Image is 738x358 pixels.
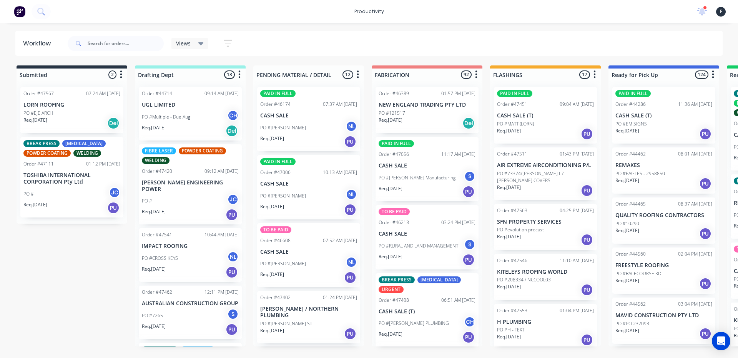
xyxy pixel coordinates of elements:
div: Order #4740201:24 PM [DATE][PERSON_NAME] / NORTHERN PLUMBINGPO #[PERSON_NAME] STReq.[DATE]PU [257,291,360,343]
div: Order #4446208:01 AM [DATE]REMAKESPO #EAGLES - 2958850Req.[DATE]PU [612,147,715,194]
div: 10:13 AM [DATE] [323,169,357,176]
span: F [720,8,722,15]
p: KITELEYS ROOFING WORLD [497,269,594,275]
div: PU [344,204,356,216]
div: Order #44714 [142,90,172,97]
p: CASH SALE (T) [615,112,712,119]
div: Order #46389 [379,90,409,97]
p: PO #[PERSON_NAME] PLUMBING [379,320,449,327]
p: Req. [DATE] [260,203,284,210]
div: 08:01 AM [DATE] [678,151,712,157]
p: AIR EXTREME AIRCONDITIONING P/L [497,162,594,169]
div: Order #4746212:11 PM [DATE]AUSTRALIAN CONSTRUCTION GROUPPO #7265SReq.[DATE]PU [139,286,242,339]
p: PO #[PERSON_NAME] [260,260,306,267]
p: Req. [DATE] [23,201,47,208]
div: WELDING [142,157,170,164]
div: NL [346,120,357,132]
div: S [227,308,239,320]
div: JC [227,194,239,205]
p: PO #MATT (LORN) [497,120,534,127]
div: 01:04 PM [DATE] [560,307,594,314]
span: Views [176,39,191,47]
div: FIBRE LASERPOWDER COATINGWELDINGOrder #4742009:12 AM [DATE][PERSON_NAME] ENGINEERING POWERPO #JCR... [139,144,242,225]
p: Req. [DATE] [260,327,284,334]
div: Order #44462 [615,151,646,157]
div: Order #47056 [379,151,409,158]
p: Req. [DATE] [497,184,521,191]
p: Req. [DATE] [142,266,166,273]
div: 07:24 AM [DATE] [86,90,120,97]
p: Req. [DATE] [142,124,166,131]
div: Order #44465 [615,201,646,207]
div: POWDER COATING [23,150,71,157]
p: Req. [DATE] [497,283,521,290]
div: 09:04 AM [DATE] [560,101,594,108]
div: CH [227,110,239,121]
div: Order #47553 [497,307,527,314]
p: Req. [DATE] [260,135,284,142]
div: 09:12 AM [DATE] [204,168,239,175]
p: Req. [DATE] [379,185,402,192]
p: Req. [DATE] [497,127,521,134]
p: PO #[PERSON_NAME] [260,124,306,131]
div: Order #4751101:43 PM [DATE]AIR EXTREME AIRCONDITIONING P/LPO #73374/[PERSON_NAME] L7 [PERSON_NAME... [494,147,597,200]
div: [MEDICAL_DATA] [62,140,106,147]
div: Order #47462 [142,289,172,296]
p: TOSHIBA INTERNATIONAL CORPORATION Pty Ltd [23,172,120,185]
p: Req. [DATE] [23,117,47,124]
div: NL [346,256,357,268]
div: 01:12 PM [DATE] [86,161,120,167]
p: CASH SALE (T) [497,112,594,119]
div: Order #4756304:25 PM [DATE]SFN PROPERTY SERVICESPO #evolution precastReq.[DATE]PU [494,204,597,250]
div: Order #4446508:37 AM [DATE]QUALITY ROOFING CONTRACTORSPO #10290Req.[DATE]PU [612,197,715,244]
div: PAID IN FULL [260,90,296,97]
div: WELDING [73,150,101,157]
div: BREAK PRESS [379,276,415,283]
div: PAID IN FULLOrder #4705611:17 AM [DATE]CASH SALEPO #[PERSON_NAME] ManufacturingSReq.[DATE]PU [376,137,479,201]
div: 03:04 PM [DATE] [678,301,712,308]
div: Order #44286 [615,101,646,108]
p: Req. [DATE] [615,277,639,284]
div: Order #44562 [615,301,646,308]
div: Order #47408 [379,297,409,304]
div: Del [107,117,120,129]
p: Req. [DATE] [497,233,521,240]
div: Order #46608 [260,237,291,244]
div: BREAK PRESS[MEDICAL_DATA]URGENTOrder #4740806:51 AM [DATE]CASH SALE (T)PO #[PERSON_NAME] PLUMBING... [376,273,479,347]
p: CASH SALE [379,162,475,169]
div: 10:44 AM [DATE] [204,231,239,238]
div: PU [226,209,238,221]
div: TO BE PAIDOrder #4621303:24 PM [DATE]CASH SALEPO #RURAL AND LAND MANAGEMENTSReq.[DATE]PU [376,205,479,269]
p: CASH SALE [260,112,357,119]
div: Order #4754611:10 AM [DATE]KITELEYS ROOFING WORLDPO #208334 / NCCOOL03Req.[DATE]PU [494,254,597,300]
div: BREAK PRESS [23,140,60,147]
div: PU [462,331,475,343]
div: Order #4755301:04 PM [DATE]H PLUMBINGPO #H - TEXTReq.[DATE]PU [494,304,597,350]
div: Order #47567 [23,90,54,97]
p: PO #[PERSON_NAME] Manufacturing [379,174,455,181]
div: PU [581,334,593,346]
div: BREAK PRESS [142,346,178,353]
div: PU [699,228,711,240]
div: Order #47541 [142,231,172,238]
div: POWDER COATING [179,147,226,154]
div: Order #4754110:44 AM [DATE]IMPACT ROOFINGPO #CROSS KEYSNLReq.[DATE]PU [139,228,242,282]
p: Req. [DATE] [379,117,402,124]
div: Order #47111 [23,161,54,167]
div: PU [699,128,711,140]
div: PAID IN FULLOrder #4745109:04 AM [DATE]CASH SALE (T)PO #MATT (LORN)Req.[DATE]PU [494,87,597,144]
div: Del [462,117,475,129]
div: PU [581,184,593,197]
div: PAID IN FULLOrder #4700610:13 AM [DATE]CASH SALEPO #[PERSON_NAME]NLReq.[DATE]PU [257,155,360,219]
p: Req. [DATE] [142,208,166,215]
div: PU [462,254,475,266]
div: PU [344,271,356,284]
p: PO #evolution precast [497,226,544,233]
p: QUALITY ROOFING CONTRACTORS [615,212,712,219]
div: 12:11 PM [DATE] [204,289,239,296]
p: PO # [142,197,152,204]
div: 09:14 AM [DATE] [204,90,239,97]
p: H PLUMBING [497,319,594,325]
p: Req. [DATE] [379,253,402,260]
div: Order #47420 [142,168,172,175]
